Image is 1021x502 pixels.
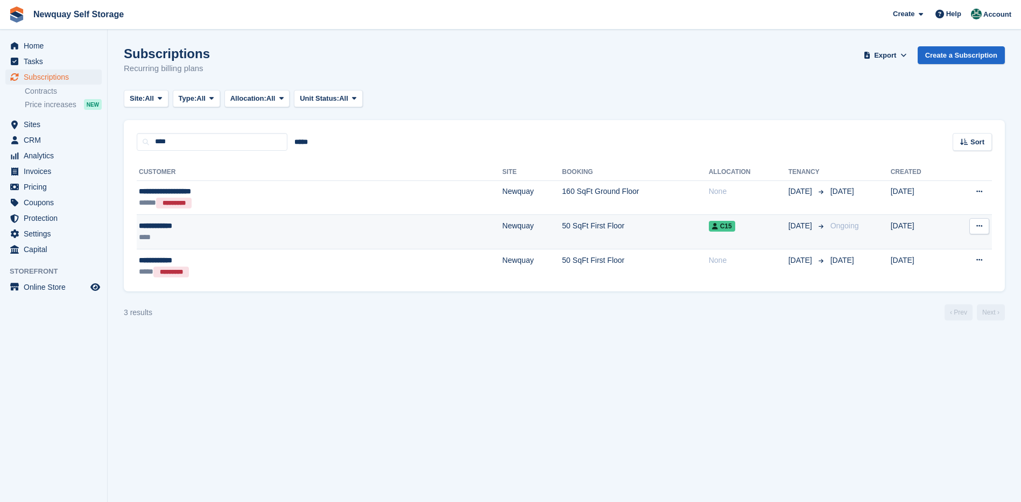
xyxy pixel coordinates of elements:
[294,90,362,108] button: Unit Status: All
[5,179,102,194] a: menu
[124,307,152,318] div: 3 results
[946,9,961,19] span: Help
[562,180,708,215] td: 160 SqFt Ground Floor
[5,69,102,85] a: menu
[130,93,145,104] span: Site:
[137,164,502,181] th: Customer
[230,93,266,104] span: Allocation:
[788,255,814,266] span: [DATE]
[970,137,984,148] span: Sort
[5,148,102,163] a: menu
[24,242,88,257] span: Capital
[5,54,102,69] a: menu
[300,93,339,104] span: Unit Status:
[891,215,949,249] td: [DATE]
[266,93,276,104] span: All
[788,186,814,197] span: [DATE]
[196,93,206,104] span: All
[942,304,1007,320] nav: Page
[173,90,220,108] button: Type: All
[502,164,562,181] th: Site
[24,148,88,163] span: Analytics
[224,90,290,108] button: Allocation: All
[502,215,562,249] td: Newquay
[862,46,909,64] button: Export
[709,221,735,232] span: C15
[5,133,102,148] a: menu
[24,226,88,241] span: Settings
[788,164,826,181] th: Tenancy
[339,93,348,104] span: All
[124,46,210,61] h1: Subscriptions
[891,249,949,283] td: [DATE]
[124,62,210,75] p: Recurring billing plans
[24,117,88,132] span: Sites
[5,164,102,179] a: menu
[24,133,88,148] span: CRM
[709,164,788,181] th: Allocation
[5,211,102,226] a: menu
[24,179,88,194] span: Pricing
[24,69,88,85] span: Subscriptions
[89,281,102,294] a: Preview store
[24,280,88,295] span: Online Store
[5,242,102,257] a: menu
[10,266,107,277] span: Storefront
[562,249,708,283] td: 50 SqFt First Floor
[977,304,1005,320] a: Next
[709,255,788,266] div: None
[971,9,982,19] img: JON
[5,195,102,210] a: menu
[788,220,814,232] span: [DATE]
[830,187,854,196] span: [DATE]
[891,164,949,181] th: Created
[709,186,788,197] div: None
[24,38,88,53] span: Home
[874,50,896,61] span: Export
[562,164,708,181] th: Booking
[25,99,102,110] a: Price increases NEW
[29,5,128,23] a: Newquay Self Storage
[124,90,168,108] button: Site: All
[502,180,562,215] td: Newquay
[5,38,102,53] a: menu
[983,9,1011,20] span: Account
[25,86,102,96] a: Contracts
[891,180,949,215] td: [DATE]
[84,99,102,110] div: NEW
[830,221,859,230] span: Ongoing
[5,226,102,241] a: menu
[918,46,1005,64] a: Create a Subscription
[24,211,88,226] span: Protection
[24,195,88,210] span: Coupons
[24,164,88,179] span: Invoices
[945,304,973,320] a: Previous
[5,117,102,132] a: menu
[24,54,88,69] span: Tasks
[145,93,154,104] span: All
[5,280,102,295] a: menu
[562,215,708,249] td: 50 SqFt First Floor
[179,93,197,104] span: Type:
[25,100,76,110] span: Price increases
[893,9,914,19] span: Create
[9,6,25,23] img: stora-icon-8386f47178a22dfd0bd8f6a31ec36ba5ce8667c1dd55bd0f319d3a0aa187defe.svg
[830,256,854,264] span: [DATE]
[502,249,562,283] td: Newquay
